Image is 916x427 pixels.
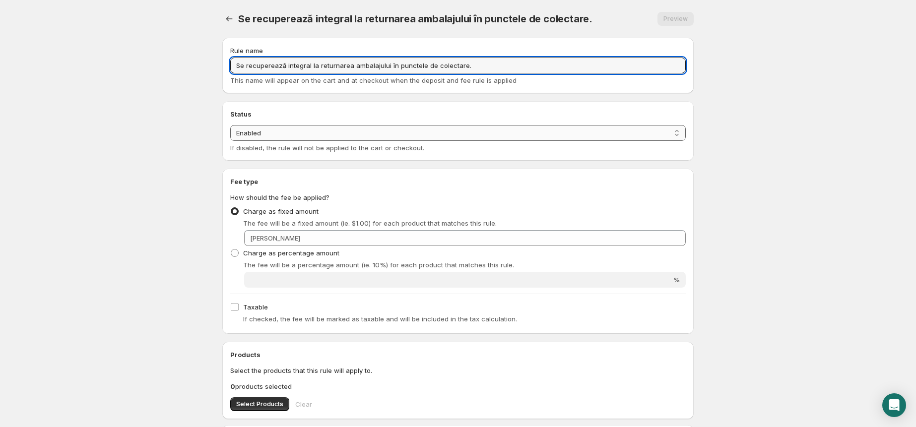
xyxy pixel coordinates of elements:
[236,400,283,408] span: Select Products
[243,260,686,270] p: The fee will be a percentage amount (ie. 10%) for each product that matches this rule.
[230,109,686,119] h2: Status
[230,366,686,375] p: Select the products that this rule will apply to.
[243,303,268,311] span: Taxable
[230,144,424,152] span: If disabled, the rule will not be applied to the cart or checkout.
[230,381,686,391] p: products selected
[882,393,906,417] div: Open Intercom Messenger
[243,219,497,227] span: The fee will be a fixed amount (ie. $1.00) for each product that matches this rule.
[222,12,236,26] button: Settings
[243,207,319,215] span: Charge as fixed amount
[230,47,263,55] span: Rule name
[230,350,686,360] h2: Products
[230,397,289,411] button: Select Products
[673,276,680,284] span: %
[243,249,339,257] span: Charge as percentage amount
[238,13,592,25] span: Se recuperează integral la returnarea ambalajului în punctele de colectare.
[230,382,235,390] b: 0
[243,315,517,323] span: If checked, the fee will be marked as taxable and will be included in the tax calculation.
[230,177,686,186] h2: Fee type
[230,76,517,84] span: This name will appear on the cart and at checkout when the deposit and fee rule is applied
[250,234,300,242] span: [PERSON_NAME]
[230,193,329,201] span: How should the fee be applied?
